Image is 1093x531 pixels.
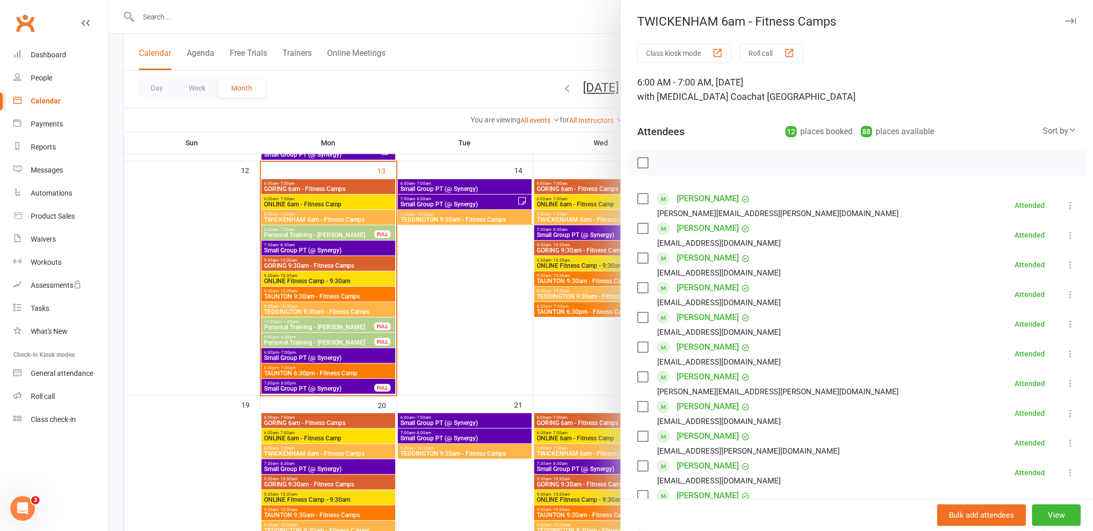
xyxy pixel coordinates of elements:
[677,220,739,237] a: [PERSON_NAME]
[757,91,856,102] span: at [GEOGRAPHIC_DATA]
[785,126,797,137] div: 12
[677,369,739,385] a: [PERSON_NAME]
[1015,439,1045,447] div: Attended
[31,97,60,105] div: Calendar
[637,75,1077,104] div: 6:00 AM - 7:00 AM, [DATE]
[31,304,49,312] div: Tasks
[677,250,739,266] a: [PERSON_NAME]
[31,51,66,59] div: Dashboard
[937,504,1026,526] button: Bulk add attendees
[1015,261,1045,268] div: Attended
[31,212,75,220] div: Product Sales
[13,44,108,67] a: Dashboard
[861,126,872,137] div: 88
[637,124,684,139] div: Attendees
[31,143,56,151] div: Reports
[13,205,108,228] a: Product Sales
[13,159,108,182] a: Messages
[13,90,108,113] a: Calendar
[31,392,55,400] div: Roll call
[677,428,739,444] a: [PERSON_NAME]
[13,385,108,408] a: Roll call
[637,91,757,102] span: with [MEDICAL_DATA] Coach
[677,190,739,207] a: [PERSON_NAME]
[677,458,739,474] a: [PERSON_NAME]
[31,258,62,266] div: Workouts
[1015,469,1045,476] div: Attended
[31,281,82,289] div: Assessments
[13,274,108,297] a: Assessments
[637,44,732,62] button: Class kiosk mode
[13,297,108,320] a: Tasks
[657,326,781,339] div: [EMAIL_ADDRESS][DOMAIN_NAME]
[785,124,853,139] div: places booked
[31,369,93,377] div: General attendance
[31,496,39,504] span: 3
[657,355,781,369] div: [EMAIL_ADDRESS][DOMAIN_NAME]
[657,474,781,487] div: [EMAIL_ADDRESS][DOMAIN_NAME]
[13,320,108,343] a: What's New
[657,237,781,250] div: [EMAIL_ADDRESS][DOMAIN_NAME]
[13,67,108,90] a: People
[657,266,781,280] div: [EMAIL_ADDRESS][DOMAIN_NAME]
[13,408,108,431] a: Class kiosk mode
[12,10,38,36] a: Clubworx
[657,444,840,458] div: [EMAIL_ADDRESS][PERSON_NAME][DOMAIN_NAME]
[31,415,76,423] div: Class check-in
[1015,321,1045,328] div: Attended
[1032,504,1081,526] button: View
[1015,202,1045,209] div: Attended
[13,136,108,159] a: Reports
[677,309,739,326] a: [PERSON_NAME]
[657,296,781,309] div: [EMAIL_ADDRESS][DOMAIN_NAME]
[657,385,899,398] div: [PERSON_NAME][EMAIL_ADDRESS][PERSON_NAME][DOMAIN_NAME]
[31,166,63,174] div: Messages
[1015,380,1045,387] div: Attended
[621,14,1093,29] div: TWICKENHAM 6am - Fitness Camps
[13,362,108,385] a: General attendance kiosk mode
[31,189,72,197] div: Automations
[10,496,35,521] iframe: Intercom live chat
[31,120,63,128] div: Payments
[740,44,803,62] button: Roll call
[13,113,108,136] a: Payments
[657,415,781,428] div: [EMAIL_ADDRESS][DOMAIN_NAME]
[13,182,108,205] a: Automations
[1015,350,1045,357] div: Attended
[31,235,56,243] div: Waivers
[31,74,52,82] div: People
[657,207,899,220] div: [PERSON_NAME][EMAIL_ADDRESS][PERSON_NAME][DOMAIN_NAME]
[31,327,68,335] div: What's New
[677,398,739,415] a: [PERSON_NAME]
[677,487,739,504] a: [PERSON_NAME]
[861,124,934,139] div: places available
[1015,410,1045,417] div: Attended
[1043,124,1077,138] div: Sort by
[13,251,108,274] a: Workouts
[677,280,739,296] a: [PERSON_NAME]
[677,339,739,355] a: [PERSON_NAME]
[13,228,108,251] a: Waivers
[1015,231,1045,239] div: Attended
[1015,291,1045,298] div: Attended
